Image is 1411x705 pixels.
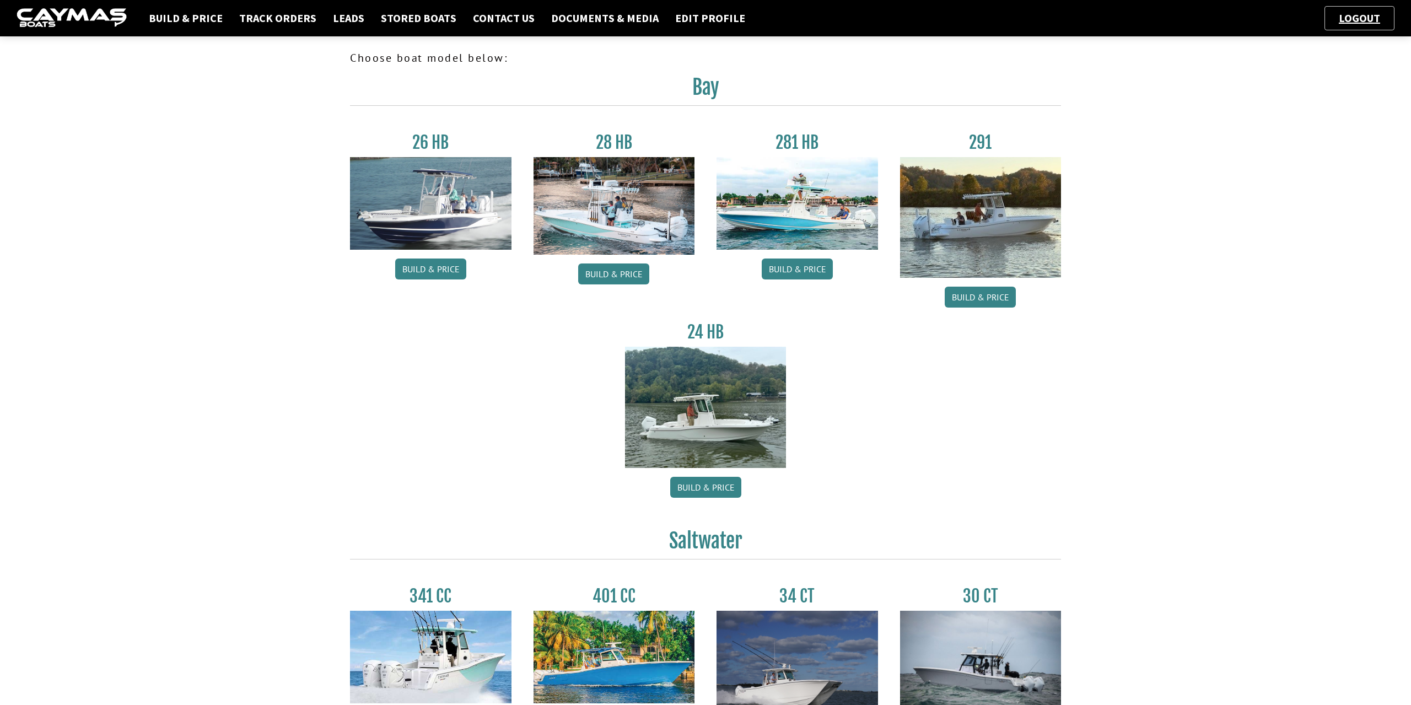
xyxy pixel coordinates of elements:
[17,8,127,29] img: caymas-dealer-connect-2ed40d3bc7270c1d8d7ffb4b79bf05adc795679939227970def78ec6f6c03838.gif
[762,259,833,279] a: Build & Price
[467,11,540,25] a: Contact Us
[670,11,751,25] a: Edit Profile
[717,157,878,250] img: 28-hb-twin.jpg
[534,157,695,255] img: 28_hb_thumbnail_for_caymas_connect.jpg
[945,287,1016,308] a: Build & Price
[534,132,695,153] h3: 28 HB
[625,322,787,342] h3: 24 HB
[717,586,878,606] h3: 34 CT
[900,586,1062,606] h3: 30 CT
[350,529,1061,559] h2: Saltwater
[350,586,511,606] h3: 341 CC
[234,11,322,25] a: Track Orders
[1333,11,1386,25] a: Logout
[395,259,466,279] a: Build & Price
[534,611,695,703] img: 401CC_thumb.pg.jpg
[350,50,1061,66] p: Choose boat model below:
[578,263,649,284] a: Build & Price
[534,586,695,606] h3: 401 CC
[546,11,664,25] a: Documents & Media
[350,75,1061,106] h2: Bay
[327,11,370,25] a: Leads
[350,157,511,250] img: 26_new_photo_resized.jpg
[900,157,1062,278] img: 291_Thumbnail.jpg
[900,132,1062,153] h3: 291
[375,11,462,25] a: Stored Boats
[625,347,787,467] img: 24_HB_thumbnail.jpg
[350,611,511,703] img: 341CC-thumbjpg.jpg
[350,132,511,153] h3: 26 HB
[143,11,228,25] a: Build & Price
[717,132,878,153] h3: 281 HB
[670,477,741,498] a: Build & Price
